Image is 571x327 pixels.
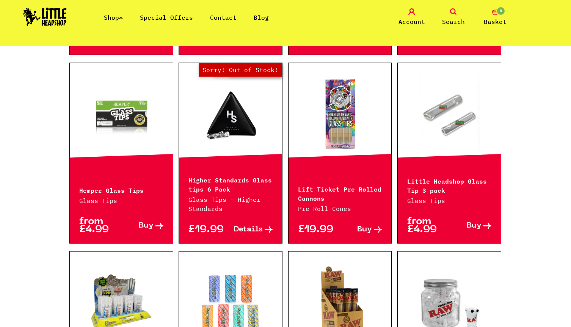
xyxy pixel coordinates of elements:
p: £19.99 [188,226,231,234]
a: Contact [210,14,237,21]
p: Glass Tips [79,196,163,205]
a: Shop [104,14,123,21]
p: Glass Tips · Higher Standards [188,195,273,213]
p: Little Headshop Glass Tip 3 pack [407,176,491,194]
p: Glass Tips [407,196,491,205]
a: Special Offers [140,14,193,21]
img: Little Head Shop Logo [23,8,67,26]
span: Sorry! Out of Stock! [199,63,282,77]
a: Buy [121,218,163,234]
a: Blog [254,14,269,21]
a: Search [435,8,472,26]
span: Search [442,17,465,26]
p: Hemper Glass Tips [79,185,163,194]
p: from £4.99 [407,218,449,234]
span: Buy [467,222,482,230]
p: £19.99 [298,226,340,234]
a: Details [231,226,273,234]
a: Buy [340,226,382,234]
span: Basket [484,17,507,26]
span: Details [234,226,263,234]
span: 0 [496,6,505,16]
span: Buy [357,226,372,234]
span: Buy [139,222,154,230]
p: from £4.99 [79,218,121,234]
a: 0 Basket [476,8,514,26]
a: Buy [449,218,491,234]
span: Account [398,17,425,26]
p: Pre Roll Cones [298,204,382,213]
p: Lift Ticket Pre Rolled Cannons [298,184,382,202]
p: Higher Standards Glass tips 6 Pack [188,175,273,193]
a: Out of Stock Hurry! Low Stock Sorry! Out of Stock! [179,76,282,152]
